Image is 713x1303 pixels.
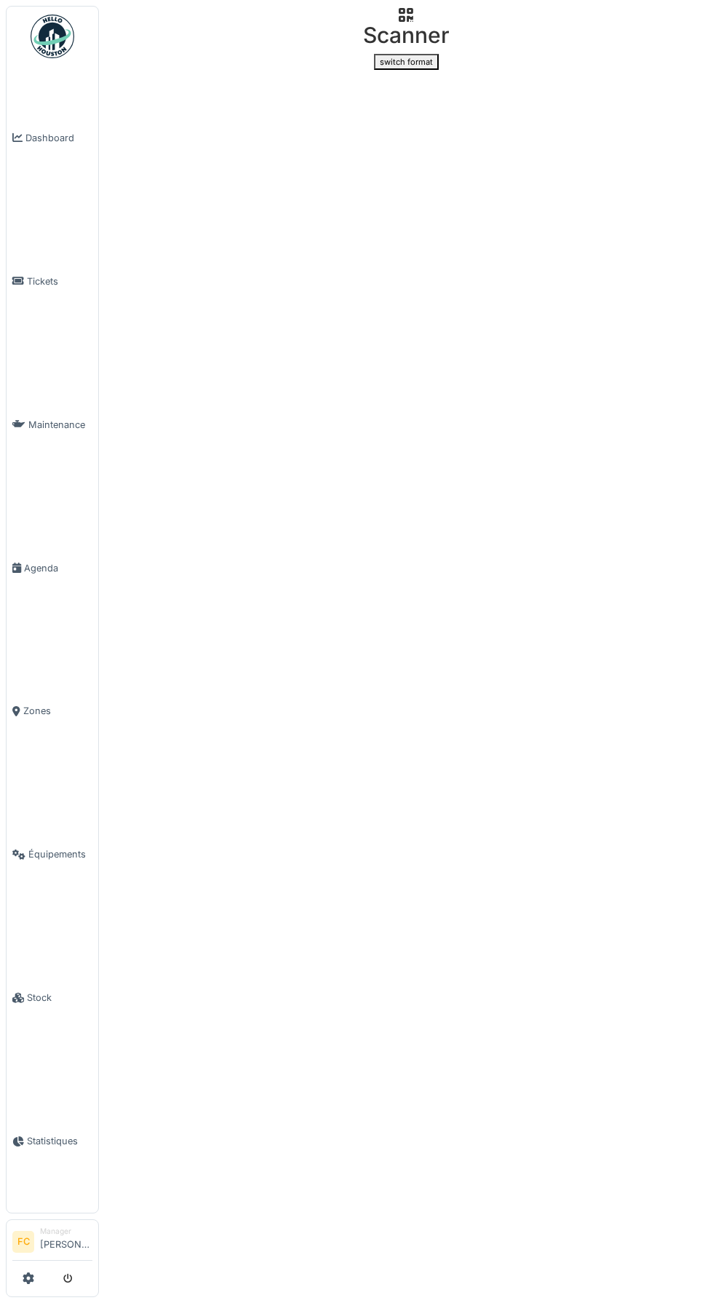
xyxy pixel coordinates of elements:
[106,22,706,48] h2: Scanner
[374,54,439,71] button: switch format
[7,640,98,783] a: Zones
[7,1069,98,1213] a: Statistiques
[28,847,92,861] span: Équipements
[7,496,98,640] a: Agenda
[27,1134,92,1148] span: Statistiques
[12,1231,34,1253] li: FC
[40,1226,92,1237] div: Manager
[7,783,98,927] a: Équipements
[24,561,92,575] span: Agenda
[27,274,92,288] span: Tickets
[7,66,98,210] a: Dashboard
[7,353,98,496] a: Maintenance
[40,1226,92,1257] li: [PERSON_NAME]
[7,926,98,1069] a: Stock
[7,210,98,353] a: Tickets
[23,704,92,718] span: Zones
[31,15,74,58] img: Badge_color-CXgf-gQk.svg
[28,418,92,432] span: Maintenance
[12,1226,92,1261] a: FC Manager[PERSON_NAME]
[27,991,92,1005] span: Stock
[25,131,92,145] span: Dashboard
